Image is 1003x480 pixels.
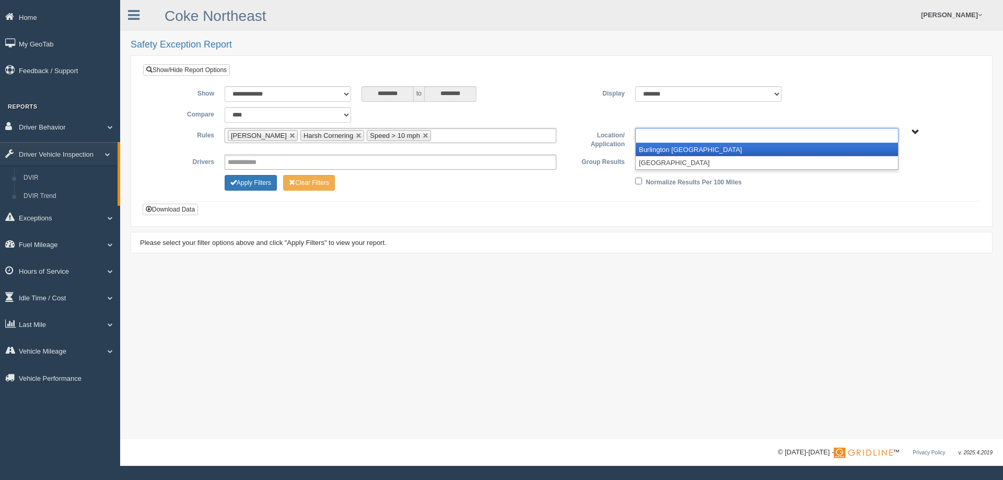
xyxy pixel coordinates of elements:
[19,187,118,206] a: DVIR Trend
[231,132,287,139] span: [PERSON_NAME]
[283,175,335,191] button: Change Filter Options
[562,155,630,167] label: Group Results
[646,175,741,188] label: Normalize Results Per 100 Miles
[370,132,420,139] span: Speed > 10 mph
[19,169,118,188] a: DVIR
[151,86,219,99] label: Show
[562,86,630,99] label: Display
[151,128,219,141] label: Rules
[636,156,898,169] li: [GEOGRAPHIC_DATA]
[225,175,277,191] button: Change Filter Options
[151,155,219,167] label: Drivers
[143,64,230,76] a: Show/Hide Report Options
[959,450,993,455] span: v. 2025.4.2019
[562,128,630,149] label: Location/ Application
[140,239,387,247] span: Please select your filter options above and click "Apply Filters" to view your report.
[778,447,993,458] div: © [DATE]-[DATE] - ™
[834,448,893,458] img: Gridline
[151,107,219,120] label: Compare
[636,143,898,156] li: Burlington [GEOGRAPHIC_DATA]
[165,8,266,24] a: Coke Northeast
[143,204,198,215] button: Download Data
[131,40,993,50] h2: Safety Exception Report
[913,450,945,455] a: Privacy Policy
[414,86,424,102] span: to
[304,132,353,139] span: Harsh Cornering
